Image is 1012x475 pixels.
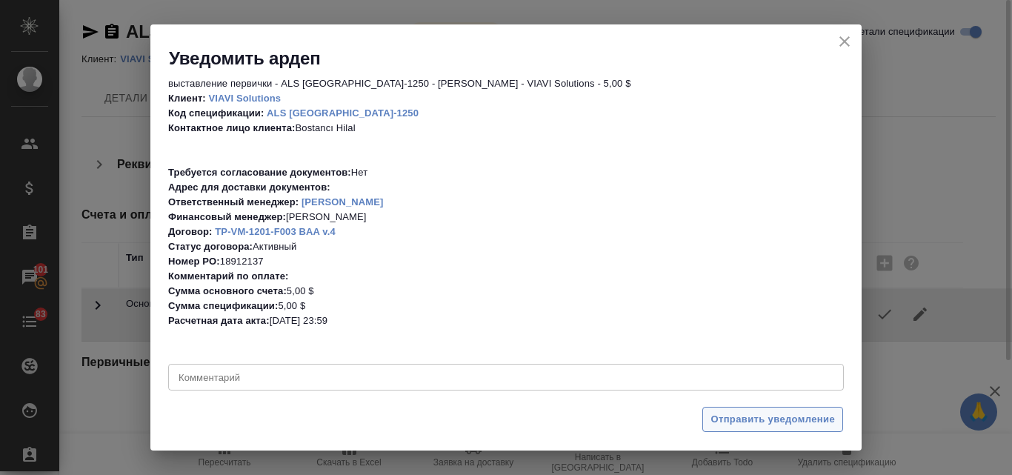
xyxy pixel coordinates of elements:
[168,196,299,207] b: Ответственный менеджер:
[169,47,862,70] h2: Уведомить ардеп
[168,241,253,252] b: Статус договора:
[168,91,844,328] p: Bostancı Hilal Нет [PERSON_NAME] Активный 18912137 5,00 $ 5,00 $ [DATE] 23:59
[209,93,282,104] a: VIAVI Solutions
[168,226,213,237] b: Договор:
[215,226,335,237] a: TP-VM-1201-F003 BAA v.4
[710,411,835,428] span: Отправить уведомление
[168,93,206,104] b: Клиент:
[702,407,843,433] button: Отправить уведомление
[168,182,330,193] b: Адрес для доставки документов:
[168,76,844,91] p: выставление первички - ALS [GEOGRAPHIC_DATA]-1250 - [PERSON_NAME] - VIAVI Solutions - 5,00 $
[267,107,419,119] a: ALS [GEOGRAPHIC_DATA]-1250
[168,122,295,133] b: Контактное лицо клиента:
[168,285,287,296] b: Сумма основного счета:
[302,196,384,207] a: [PERSON_NAME]
[168,300,278,311] b: Сумма спецификации:
[168,256,220,267] b: Номер PO:
[833,30,856,53] button: close
[168,315,270,326] b: Расчетная дата акта:
[168,270,288,282] b: Комментарий по оплате:
[168,211,286,222] b: Финансовый менеджер:
[168,167,351,178] b: Требуется согласование документов:
[168,107,264,119] b: Код спецификации:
